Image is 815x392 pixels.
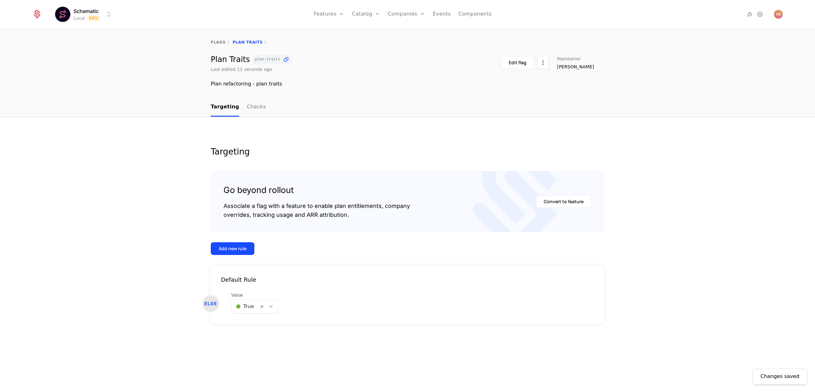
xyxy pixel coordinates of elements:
div: Plan refactoring - plan traits [211,80,604,88]
span: Maintainer [557,57,581,61]
span: Dev [87,15,100,21]
span: Value [231,292,279,298]
a: Settings [756,10,764,18]
div: Changes saved [761,373,799,380]
button: Convert to feature [536,195,592,208]
div: Add new rule [219,245,246,252]
div: Default Rule [211,275,604,284]
a: Integrations [746,10,754,18]
div: Local [74,15,85,21]
a: Checks [247,98,266,117]
button: Open user button [774,10,783,19]
div: Targeting [211,148,604,156]
a: Targeting [211,98,239,117]
button: Edit flag [501,56,535,69]
button: Add new rule [211,242,254,255]
span: [PERSON_NAME] [557,64,594,70]
button: Select action [537,56,549,69]
div: Plan Traits [211,55,292,64]
img: Mark Simkiv [774,10,783,19]
a: flags [211,40,226,45]
img: Schematic [55,7,70,22]
div: Last edited 11 seconds ago [211,66,272,72]
div: Go beyond rollout [223,184,410,196]
nav: Main [211,98,604,117]
div: Edit flag [509,59,527,66]
ul: Choose Sub Page [211,98,266,117]
div: ELSE [202,295,219,312]
span: Schematic [74,7,99,15]
span: plan-traits [255,58,280,61]
div: Associate a flag with a feature to enable plan entitlements, company overrides, tracking usage an... [223,202,410,219]
button: Select environment [57,7,113,21]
